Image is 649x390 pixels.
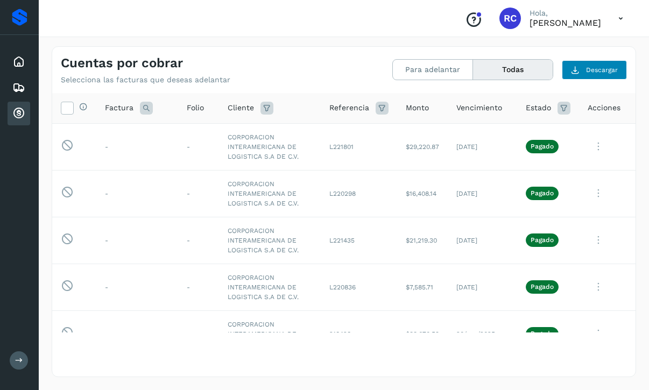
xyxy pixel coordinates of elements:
[96,123,178,170] td: -
[219,170,321,217] td: CORPORACION INTERAMERICANA DE LOGISTICA S.A DE C.V.
[531,236,554,244] p: Pagado
[96,170,178,217] td: -
[219,123,321,170] td: CORPORACION INTERAMERICANA DE LOGISTICA S.A DE C.V.
[228,102,254,114] span: Cliente
[531,189,554,197] p: Pagado
[448,310,517,357] td: 20/ago/2025
[530,18,601,28] p: Rubén Carpio Beltrán
[321,170,397,217] td: L220298
[588,102,620,114] span: Acciones
[178,217,219,264] td: -
[96,217,178,264] td: -
[178,310,219,357] td: -
[448,170,517,217] td: [DATE]
[531,330,554,337] p: Pagado
[530,9,601,18] p: Hola,
[219,217,321,264] td: CORPORACION INTERAMERICANA DE LOGISTICA S.A DE C.V.
[321,217,397,264] td: L221435
[448,217,517,264] td: [DATE]
[397,217,448,264] td: $21,219.30
[456,102,502,114] span: Vencimiento
[105,102,133,114] span: Factura
[329,102,369,114] span: Referencia
[96,264,178,310] td: -
[96,310,178,357] td: -
[448,264,517,310] td: [DATE]
[526,102,551,114] span: Estado
[397,264,448,310] td: $7,585.71
[321,310,397,357] td: 218428
[219,264,321,310] td: CORPORACION INTERAMERICANA DE LOGISTICA S.A DE C.V.
[61,75,230,84] p: Selecciona las facturas que deseas adelantar
[448,123,517,170] td: [DATE]
[187,102,204,114] span: Folio
[178,264,219,310] td: -
[178,123,219,170] td: -
[61,55,183,71] h4: Cuentas por cobrar
[397,310,448,357] td: $33,670.59
[586,65,618,75] span: Descargar
[531,143,554,150] p: Pagado
[8,50,30,74] div: Inicio
[8,76,30,100] div: Embarques
[321,123,397,170] td: L221801
[393,60,473,80] button: Para adelantar
[531,283,554,290] p: Pagado
[321,264,397,310] td: L220836
[406,102,429,114] span: Monto
[562,60,627,80] button: Descargar
[8,102,30,125] div: Cuentas por cobrar
[397,170,448,217] td: $16,408.14
[219,310,321,357] td: CORPORACION INTERAMERICANA DE LOGISTICA S.A DE C.V.
[397,123,448,170] td: $29,220.87
[178,170,219,217] td: -
[473,60,553,80] button: Todas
